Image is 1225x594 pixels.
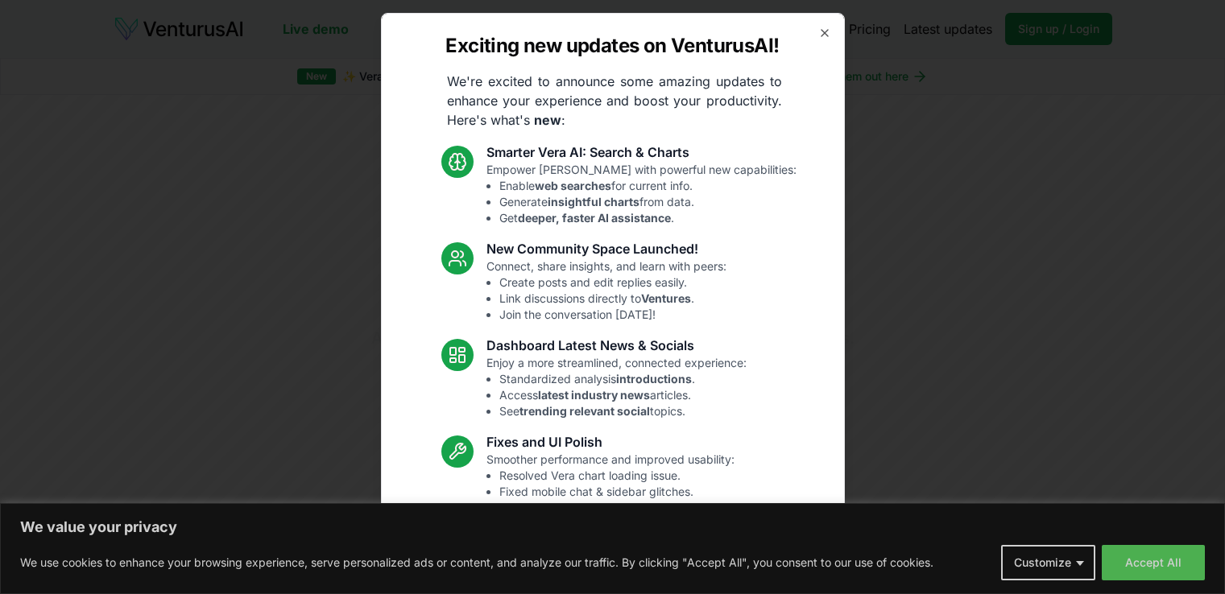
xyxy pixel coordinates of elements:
[534,112,561,128] strong: new
[486,162,797,226] p: Empower [PERSON_NAME] with powerful new capabilities:
[499,274,726,291] li: Create posts and edit replies easily.
[519,404,650,418] strong: trending relevant social
[616,372,692,386] strong: introductions
[499,387,747,403] li: Access articles.
[499,291,726,307] li: Link discussions directly to .
[434,72,795,130] p: We're excited to announce some amazing updates to enhance your experience and boost your producti...
[499,500,735,516] li: Enhanced overall UI consistency.
[499,403,747,419] li: See topics.
[641,291,691,305] strong: Ventures
[445,33,779,59] h2: Exciting new updates on VenturusAI!
[499,371,747,387] li: Standardized analysis .
[486,432,735,452] h3: Fixes and UI Polish
[486,452,735,516] p: Smoother performance and improved usability:
[486,258,726,323] p: Connect, share insights, and learn with peers:
[535,179,611,192] strong: web searches
[432,529,793,587] p: These updates are designed to make VenturusAI more powerful, intuitive, and user-friendly. Let us...
[499,178,797,194] li: Enable for current info.
[499,307,726,323] li: Join the conversation [DATE]!
[548,195,639,208] strong: insightful charts
[486,355,747,419] p: Enjoy a more streamlined, connected experience:
[538,388,650,402] strong: latest industry news
[518,211,671,225] strong: deeper, faster AI assistance
[499,194,797,210] li: Generate from data.
[499,468,735,484] li: Resolved Vera chart loading issue.
[499,210,797,226] li: Get .
[499,484,735,500] li: Fixed mobile chat & sidebar glitches.
[486,239,726,258] h3: New Community Space Launched!
[486,336,747,355] h3: Dashboard Latest News & Socials
[486,142,797,162] h3: Smarter Vera AI: Search & Charts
